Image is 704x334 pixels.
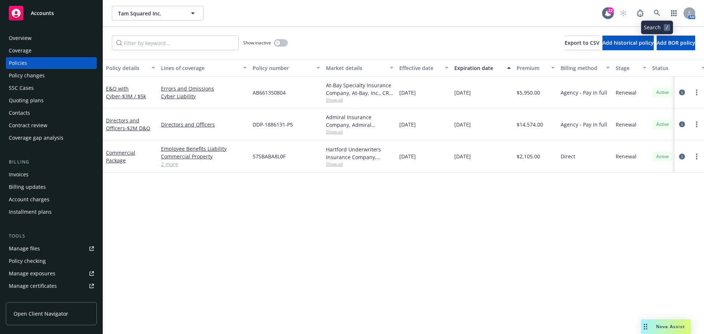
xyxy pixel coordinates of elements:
button: Export to CSV [565,36,599,50]
div: Coverage [9,45,32,56]
a: Contacts [6,107,97,119]
span: Show inactive [243,40,271,46]
span: Agency - Pay in full [561,121,607,128]
a: Overview [6,32,97,44]
a: SSC Cases [6,82,97,94]
div: Manage claims [9,293,46,304]
a: Policies [6,57,97,69]
span: Renewal [616,89,637,96]
span: [DATE] [454,153,471,160]
span: $2,105.00 [517,153,540,160]
a: Account charges [6,194,97,205]
div: Contacts [9,107,30,119]
div: Drag to move [641,319,650,334]
a: Policy changes [6,70,97,81]
span: Active [655,89,670,96]
button: Add BOR policy [657,36,695,50]
span: - $2M D&O [125,125,150,132]
a: E&O with Cyber [106,85,146,100]
a: Manage claims [6,293,97,304]
button: Policy details [103,59,158,77]
button: Market details [323,59,396,77]
div: Policy details [106,64,147,72]
a: more [692,120,701,129]
span: Active [655,121,670,128]
div: Manage files [9,243,40,254]
div: Policy number [253,64,312,72]
div: SSC Cases [9,82,34,94]
div: Tools [6,232,97,240]
a: Manage certificates [6,280,97,292]
span: Open Client Navigator [14,310,68,318]
span: 57SBABA8L0F [253,153,286,160]
a: Manage exposures [6,268,97,279]
div: Stage [616,64,638,72]
a: Switch app [667,6,681,21]
a: Invoices [6,169,97,180]
button: Add historical policy [602,36,654,50]
a: circleInformation [678,88,686,97]
a: Commercial Package [106,149,135,164]
div: Policy checking [9,255,46,267]
div: Premium [517,64,547,72]
a: Contract review [6,120,97,131]
span: [DATE] [454,89,471,96]
span: Show all [326,129,393,135]
span: Active [655,153,670,160]
span: [DATE] [399,89,416,96]
span: Nova Assist [656,323,685,330]
span: AB661350804 [253,89,286,96]
a: Accounts [6,3,97,23]
div: Effective date [399,64,440,72]
span: [DATE] [454,121,471,128]
span: $14,574.00 [517,121,543,128]
a: Search [650,6,664,21]
a: Start snowing [616,6,631,21]
button: Stage [613,59,649,77]
span: Direct [561,153,575,160]
div: At-Bay Specialty Insurance Company, At-Bay, Inc., CRC Group [326,81,393,97]
div: Billing updates [9,181,46,193]
a: Employee Benefits Liability [161,145,247,153]
button: Lines of coverage [158,59,250,77]
div: Policies [9,57,27,69]
a: 2 more [161,160,247,168]
span: Renewal [616,121,637,128]
a: Policy checking [6,255,97,267]
span: Renewal [616,153,637,160]
button: Policy number [250,59,323,77]
div: Manage certificates [9,280,57,292]
a: more [692,152,701,161]
a: Cyber Liability [161,92,247,100]
div: Admiral Insurance Company, Admiral Insurance Group ([PERSON_NAME] Corporation), RT Specialty Insu... [326,113,393,129]
div: Contract review [9,120,47,131]
div: Quoting plans [9,95,44,106]
span: Export to CSV [565,39,599,46]
a: Report a Bug [633,6,648,21]
span: $5,950.00 [517,89,540,96]
a: Billing updates [6,181,97,193]
button: Tam Squared Inc. [112,6,203,21]
div: Billing [6,158,97,166]
button: Expiration date [451,59,514,77]
a: Directors and Officers [106,117,150,132]
a: circleInformation [678,152,686,161]
input: Filter by keyword... [112,36,239,50]
a: Installment plans [6,206,97,218]
span: [DATE] [399,153,416,160]
div: Hartford Underwriters Insurance Company, Hartford Insurance Group [326,146,393,161]
div: Lines of coverage [161,64,239,72]
div: Billing method [561,64,602,72]
span: Tam Squared Inc. [118,10,181,17]
a: Manage files [6,243,97,254]
span: - $3M / $5k [120,93,146,100]
a: Coverage gap analysis [6,132,97,144]
div: Status [652,64,697,72]
div: Policy changes [9,70,45,81]
span: Show all [326,161,393,167]
span: DDP-1886131-P5 [253,121,293,128]
a: Quoting plans [6,95,97,106]
button: Effective date [396,59,451,77]
span: [DATE] [399,121,416,128]
span: Accounts [31,10,54,16]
